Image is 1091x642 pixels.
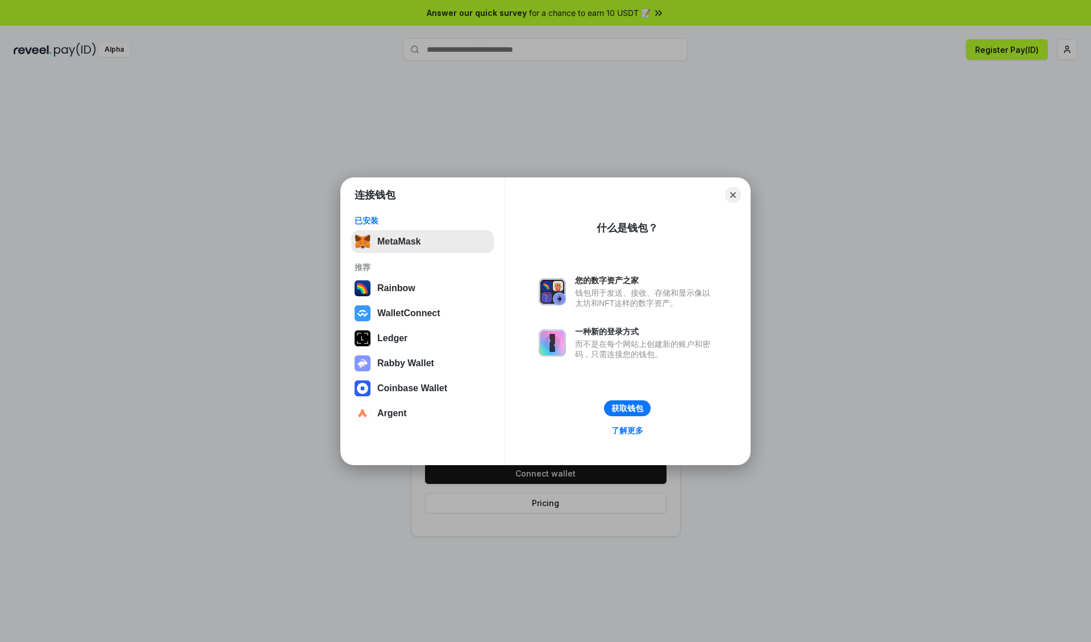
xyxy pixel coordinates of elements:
[377,237,420,247] div: MetaMask
[355,280,370,296] img: svg+xml,%3Csvg%20width%3D%22120%22%20height%3D%22120%22%20viewBox%3D%220%200%20120%20120%22%20fil...
[355,330,370,346] img: svg+xml,%3Csvg%20xmlns%3D%22http%3A%2F%2Fwww.w3.org%2F2000%2Fsvg%22%20width%3D%2228%22%20height%3...
[355,188,395,202] h1: 连接钱包
[351,352,494,375] button: Rabby Wallet
[377,408,407,419] div: Argent
[575,288,716,308] div: 钱包用于发送、接收、存储和显示像以太坊和NFT这样的数字资产。
[355,405,370,421] img: svg+xml,%3Csvg%20width%3D%2228%22%20height%3D%2228%22%20viewBox%3D%220%200%2028%2028%22%20fill%3D...
[605,423,650,438] a: 了解更多
[351,230,494,253] button: MetaMask
[355,355,370,371] img: svg+xml,%3Csvg%20xmlns%3D%22http%3A%2F%2Fwww.w3.org%2F2000%2Fsvg%22%20fill%3D%22none%22%20viewBox...
[611,425,643,436] div: 了解更多
[377,383,447,394] div: Coinbase Wallet
[351,277,494,300] button: Rainbow
[539,329,566,357] img: svg+xml,%3Csvg%20xmlns%3D%22http%3A%2F%2Fwww.w3.org%2F2000%2Fsvg%22%20fill%3D%22none%22%20viewBox...
[351,327,494,350] button: Ledger
[575,326,716,337] div: 一种新的登录方式
[597,221,658,235] div: 什么是钱包？
[351,402,494,425] button: Argent
[377,283,415,293] div: Rainbow
[377,308,440,318] div: WalletConnect
[355,216,490,226] div: 已安装
[355,262,490,272] div: 推荐
[355,234,370,250] img: svg+xml,%3Csvg%20fill%3D%22none%22%20height%3D%2233%22%20viewBox%3D%220%200%2035%2033%22%20width%...
[377,358,434,368] div: Rabby Wallet
[355,380,370,396] img: svg+xml,%3Csvg%20width%3D%2228%22%20height%3D%2228%22%20viewBox%3D%220%200%2028%2028%22%20fill%3D...
[351,377,494,400] button: Coinbase Wallet
[604,400,651,416] button: 获取钱包
[377,333,407,343] div: Ledger
[351,302,494,325] button: WalletConnect
[355,305,370,321] img: svg+xml,%3Csvg%20width%3D%2228%22%20height%3D%2228%22%20viewBox%3D%220%200%2028%2028%22%20fill%3D...
[539,278,566,305] img: svg+xml,%3Csvg%20xmlns%3D%22http%3A%2F%2Fwww.w3.org%2F2000%2Fsvg%22%20fill%3D%22none%22%20viewBox...
[725,187,741,203] button: Close
[611,403,643,413] div: 获取钱包
[575,339,716,359] div: 而不是在每个网站上创建新的账户和密码，只需连接您的钱包。
[575,275,716,285] div: 您的数字资产之家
